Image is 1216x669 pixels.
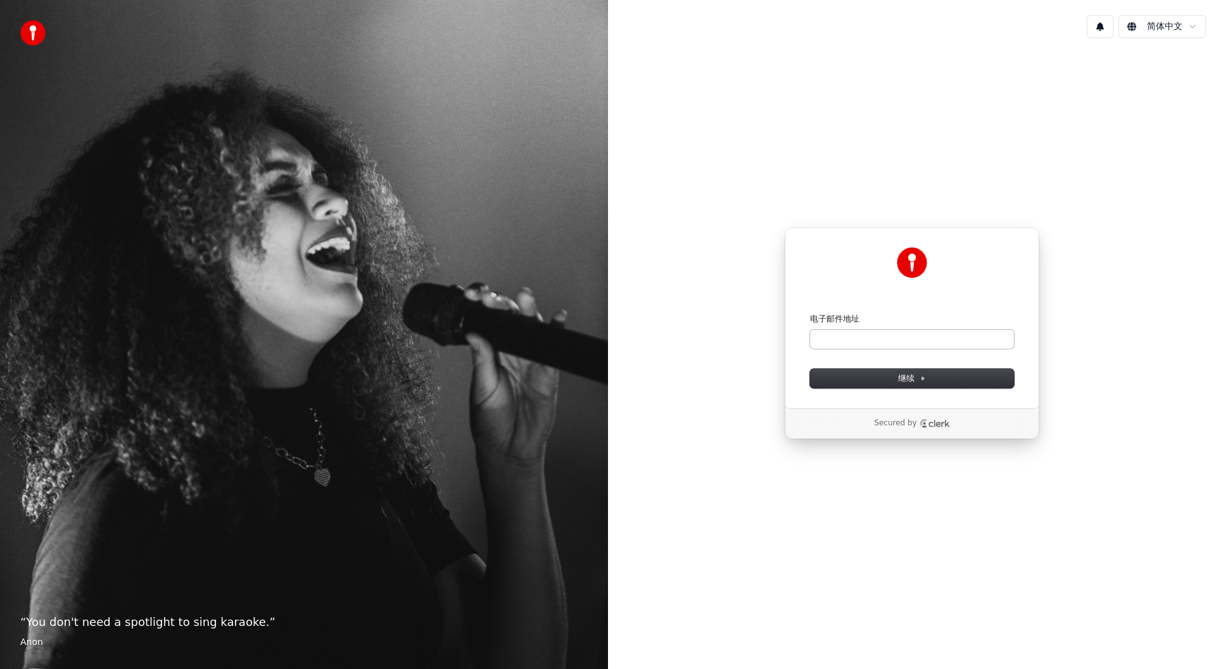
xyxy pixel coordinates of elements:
footer: Anon [20,636,588,649]
span: 继续 [898,373,926,384]
p: “ You don't need a spotlight to sing karaoke. ” [20,613,588,631]
img: Youka [897,247,927,278]
label: 电子邮件地址 [810,313,859,325]
a: Clerk logo [920,419,950,428]
button: 继续 [810,369,1014,388]
p: Secured by [874,418,916,428]
img: youka [20,20,46,46]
